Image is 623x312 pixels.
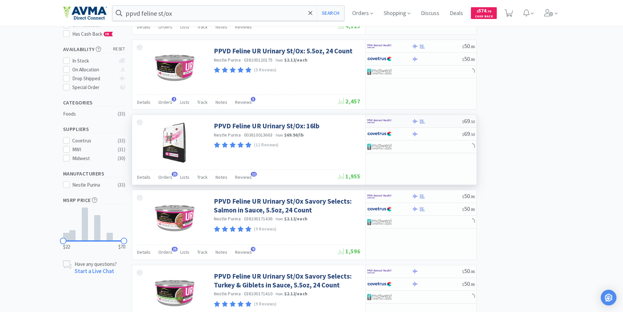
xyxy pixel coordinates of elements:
div: Covetrus [72,137,113,145]
span: · [242,57,243,63]
span: Notes [216,99,227,105]
img: 77fca1acd8b6420a9015268ca798ef17_1.png [367,54,392,64]
div: Midwest [72,155,113,162]
span: Reviews [235,24,252,30]
h5: MSRP Price [63,196,125,204]
img: 69317d810f3b4a0f8b010558f856ff9b_400987.png [153,197,196,239]
div: Nestle Purina [72,181,113,189]
span: $ [477,9,478,13]
span: reset [113,46,125,53]
img: 77fca1acd8b6420a9015268ca798ef17_1.png [367,129,392,139]
p: (9 Reviews) [254,226,276,233]
span: Track [197,174,208,180]
img: 9361a8f403484523b56220b264024ff9_11001.png [153,121,196,164]
span: 038100171436 [244,216,272,222]
img: 4dd14cff54a648ac9e977f0c5da9bc2e_5.png [367,142,392,152]
span: . 76 [486,9,491,13]
span: CB [104,32,111,36]
a: Discuss [418,10,442,16]
span: Track [197,99,208,105]
span: Orders [158,99,172,105]
span: · [242,216,243,222]
span: Orders [158,174,172,180]
img: f6b2451649754179b5b4e0c70c3f7cb0_2.png [367,266,392,276]
button: Search [317,6,344,21]
a: PPVD Feline UR Urinary St/Ox: 16lb [214,121,320,130]
span: Notes [216,249,227,255]
strong: $2.12 / each [284,216,308,222]
a: Nestle Purina [214,216,241,222]
span: Notes [216,174,227,180]
span: 3 [172,97,176,101]
h5: Suppliers [63,125,125,133]
p: (5 Reviews) [254,67,276,74]
span: . 50 [470,119,475,124]
span: Details [137,99,150,105]
span: Has Cash Back [72,31,113,37]
p: (9 Reviews) [254,301,276,308]
img: f6b2451649754179b5b4e0c70c3f7cb0_2.png [367,41,392,51]
span: 50 [462,55,475,63]
a: PPVD Feline UR Urinary St/Ox Savory Selects: Turkey & Giblets in Sauce, 5.5oz, 24 Count [214,272,359,290]
span: 69 [462,130,475,138]
span: 1,596 [338,248,360,255]
span: 11 [251,172,257,176]
span: 038100120175 [244,57,272,63]
span: Reviews [235,174,252,180]
span: 25 [172,247,178,251]
span: Lists [180,174,189,180]
span: 50 [462,192,475,200]
span: from [276,217,283,221]
strong: $2.12 / each [284,57,308,63]
span: Track [197,249,208,255]
p: Have any questions? [75,261,117,267]
p: (11 Reviews) [254,142,279,149]
a: Nestle Purina [214,291,241,297]
span: Track [197,24,208,30]
span: · [273,132,275,138]
span: 574 [477,8,491,14]
h5: Manufacturers [63,170,125,177]
span: Details [137,174,150,180]
span: . 86 [470,57,475,62]
span: $22 [63,243,70,251]
span: Notes [216,24,227,30]
span: 038100171410 [244,291,272,297]
div: ( 31 ) [118,146,125,154]
span: Orders [158,24,172,30]
a: $574.76Cash Back [471,4,497,22]
span: . 86 [470,207,475,212]
span: Lists [180,99,189,105]
span: Reviews [235,249,252,255]
img: 4dd14cff54a648ac9e977f0c5da9bc2e_5.png [367,67,392,77]
span: 50 [462,267,475,275]
span: Lists [180,24,189,30]
span: . 86 [470,269,475,274]
div: ( 33 ) [118,181,125,189]
span: . 86 [470,44,475,49]
a: PPVD Feline UR Urinary St/Ox: 5.5oz, 24 Count [214,46,353,55]
span: $ [462,119,464,124]
span: Orders [158,249,172,255]
span: 9 [251,247,255,251]
span: 5 [251,97,255,101]
a: PPVD Feline UR Urinary St/Ox Savory Selects: Salmon in Sauce, 5.5oz, 24 Count [214,197,359,215]
span: $ [462,269,464,274]
strong: $69.50 / lb [284,132,304,138]
div: ( 30 ) [118,155,125,162]
span: $ [462,207,464,212]
span: Details [137,249,150,255]
a: Start a Live Chat [75,267,114,275]
img: 4dd14cff54a648ac9e977f0c5da9bc2e_5.png [367,217,392,227]
span: 1,955 [338,173,360,180]
a: Nestle Purina [214,57,241,63]
div: ( 33 ) [118,137,125,145]
span: $ [462,282,464,287]
span: 25 [172,172,178,176]
span: 2,457 [338,98,360,105]
span: $ [462,44,464,49]
div: MWI [72,146,113,154]
img: f6b2451649754179b5b4e0c70c3f7cb0_2.png [367,116,392,126]
span: $70 [118,243,125,251]
img: 4dd14cff54a648ac9e977f0c5da9bc2e_5.png [367,292,392,302]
